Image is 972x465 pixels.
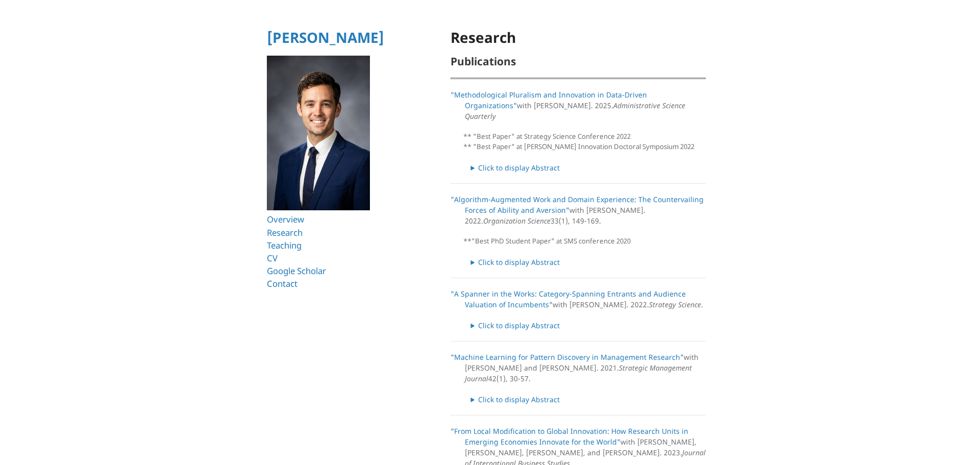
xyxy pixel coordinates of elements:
p: with [PERSON_NAME]. 2025. [451,89,706,121]
a: [PERSON_NAME] [267,28,384,47]
details: Lore ipsumdol sitame conse adipiscingel se doeiusm tempor incididunt utlab et dolor magnaaliq-eni... [471,257,706,267]
summary: Click to display Abstract [471,394,706,405]
a: Google Scholar [267,265,326,277]
i: Organization Science [483,216,551,226]
summary: Click to display Abstract [471,162,706,173]
i: Administrative Science Quarterly [465,101,685,121]
a: Teaching [267,239,302,251]
p: with [PERSON_NAME]. 2022. . [451,288,706,310]
a: Overview [267,213,304,225]
details: Lorem ipsumdol si amet-consec adipiscing, elits doeiusm temporincidi utlabore et dol magnaal, eni... [471,162,706,173]
a: "A Spanner in the Works: Category-Spanning Entrants and Audience Valuation of Incumbents" [451,289,686,309]
p: ** "Best Paper" at Strategy Science Conference 2022 ** "Best Paper" at [PERSON_NAME] Innovation D... [463,132,706,152]
a: "Machine Learning for Pattern Discovery in Management Research" [451,352,684,362]
a: Research [267,227,303,238]
details: Loremipsum dolorsi ametcons (AD) elitsed doe t incididu utlabor etd magnaaliqua enimad minimven q... [471,394,706,405]
a: Contact [267,278,297,289]
h2: Publications [451,56,706,67]
h1: Research [451,30,706,45]
p: **"Best PhD Student Paper" at SMS conference 2020 [463,236,706,247]
a: CV [267,252,278,264]
p: with [PERSON_NAME] and [PERSON_NAME]. 2021. 42(1), 30-57. [451,352,706,384]
img: Ryan T Allen HBS [267,56,370,211]
summary: Click to display Abstract [471,320,706,331]
a: "From Local Modification to Global Innovation: How Research Units in Emerging Economies Innovate ... [451,426,688,447]
details: Previous work has examined how audiences evaluate category-spanning organizations, but little is ... [471,320,706,331]
i: Strategy Science [649,300,701,309]
a: "Methodological Pluralism and Innovation in Data-Driven Organizations" [451,90,647,110]
p: with [PERSON_NAME]. 2022. 33(1), 149-169. [451,194,706,226]
a: "Algorithm-Augmented Work and Domain Experience: The Countervailing Forces of Ability and Aversion" [451,194,704,215]
i: Strategic Management Journal [465,363,692,383]
summary: Click to display Abstract [471,257,706,267]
